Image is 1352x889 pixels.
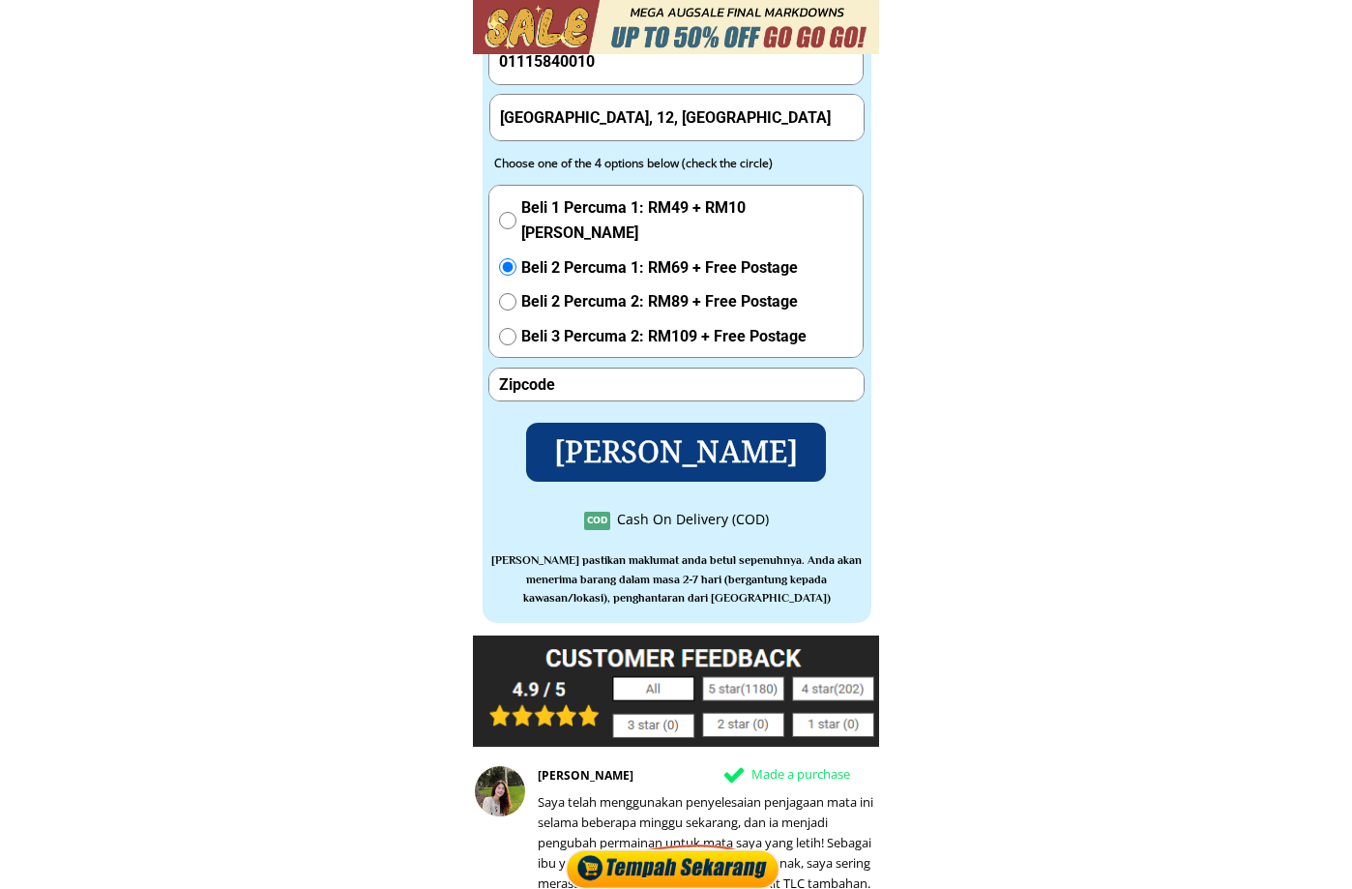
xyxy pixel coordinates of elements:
span: Beli 2 Percuma 1: RM69 + Free Postage [521,255,853,281]
input: Address(Ex: 52 Jalan Wirawati 7, Maluri, 55100 Kuala Lumpur) [495,95,859,140]
div: [PERSON_NAME] [538,766,991,785]
h3: COD [584,512,610,527]
input: Zipcode [494,369,858,400]
span: Beli 2 Percuma 2: RM89 + Free Postage [521,289,853,314]
div: Cash On Delivery (COD) [617,509,769,530]
div: Choose one of the 4 options below (check the circle) [494,154,821,172]
h3: [PERSON_NAME] pastikan maklumat anda betul sepenuhnya. Anda akan menerima barang dalam masa 2-7 h... [488,551,865,607]
p: [PERSON_NAME] [514,420,837,484]
div: Made a purchase [751,764,957,785]
span: Beli 3 Percuma 2: RM109 + Free Postage [521,324,853,349]
span: Beli 1 Percuma 1: RM49 + RM10 [PERSON_NAME] [521,195,853,245]
input: Phone Number/ Nombor Telefon [494,39,858,85]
